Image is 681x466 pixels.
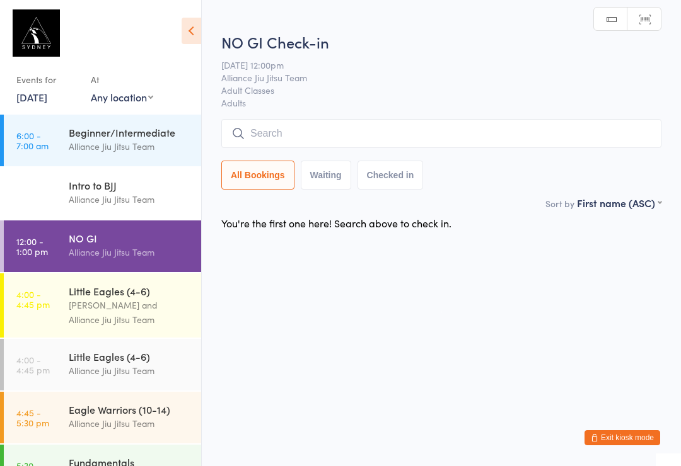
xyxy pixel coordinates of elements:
div: Intro to BJJ [69,178,190,192]
a: 4:00 -4:45 pmLittle Eagles (4-6)[PERSON_NAME] and Alliance Jiu Jitsu Team [4,273,201,338]
a: 12:00 -1:00 pmNO GIAlliance Jiu Jitsu Team [4,220,201,272]
input: Search [221,119,661,148]
button: All Bookings [221,161,294,190]
span: Adult Classes [221,84,642,96]
button: Checked in [358,161,424,190]
div: Little Eagles (4-6) [69,349,190,363]
button: Waiting [301,161,351,190]
time: 4:00 - 4:45 pm [16,289,50,309]
time: 6:00 - 7:00 am [16,130,49,151]
span: Adults [221,96,661,109]
time: 4:45 - 5:30 pm [16,407,49,428]
time: 12:00 - 1:00 pm [16,236,48,256]
div: NO GI [69,231,190,245]
div: Alliance Jiu Jitsu Team [69,192,190,207]
div: You're the first one here! Search above to check in. [221,216,451,230]
span: Alliance Jiu Jitsu Team [221,71,642,84]
div: Alliance Jiu Jitsu Team [69,139,190,154]
div: Any location [91,90,153,104]
img: Alliance Sydney [13,9,60,57]
button: Exit kiosk mode [585,430,660,445]
a: 6:00 -7:00 amBeginner/IntermediateAlliance Jiu Jitsu Team [4,115,201,166]
div: Alliance Jiu Jitsu Team [69,245,190,259]
div: Events for [16,69,78,90]
div: Beginner/Intermediate [69,125,190,139]
time: 4:00 - 4:45 pm [16,355,50,375]
div: Little Eagles (4-6) [69,284,190,298]
div: Eagle Warriors (10-14) [69,402,190,416]
a: 4:00 -4:45 pmLittle Eagles (4-6)Alliance Jiu Jitsu Team [4,339,201,390]
div: Alliance Jiu Jitsu Team [69,416,190,431]
a: 12:00 -12:45 pmIntro to BJJAlliance Jiu Jitsu Team [4,168,201,219]
a: [DATE] [16,90,47,104]
span: [DATE] 12:00pm [221,59,642,71]
div: First name (ASC) [577,196,661,210]
time: 12:00 - 12:45 pm [16,183,52,203]
a: 4:45 -5:30 pmEagle Warriors (10-14)Alliance Jiu Jitsu Team [4,392,201,443]
div: Alliance Jiu Jitsu Team [69,363,190,378]
div: At [91,69,153,90]
h2: NO GI Check-in [221,31,661,52]
label: Sort by [545,197,574,210]
div: [PERSON_NAME] and Alliance Jiu Jitsu Team [69,298,190,327]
